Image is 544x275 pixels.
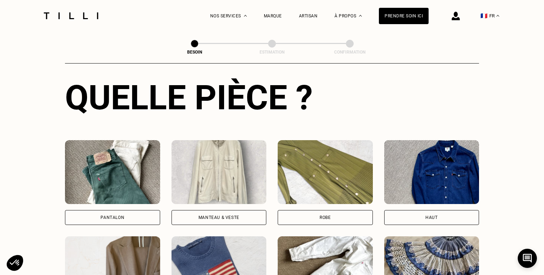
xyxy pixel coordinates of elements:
div: Haut [425,215,437,220]
div: Besoin [159,50,230,55]
img: menu déroulant [496,15,499,17]
img: Tilli retouche votre Manteau & Veste [172,140,267,204]
img: Tilli retouche votre Robe [278,140,373,204]
a: Artisan [299,13,318,18]
img: Menu déroulant à propos [359,15,362,17]
a: Marque [264,13,282,18]
div: Robe [320,215,331,220]
img: icône connexion [452,12,460,20]
img: Tilli retouche votre Haut [384,140,479,204]
div: Estimation [236,50,308,55]
div: Manteau & Veste [198,215,239,220]
a: Prendre soin ici [379,8,429,24]
div: Quelle pièce ? [65,78,479,117]
img: Menu déroulant [244,15,247,17]
div: Confirmation [314,50,385,55]
img: Tilli retouche votre Pantalon [65,140,160,204]
span: 🇫🇷 [480,12,488,19]
div: Pantalon [100,215,124,220]
img: Logo du service de couturière Tilli [41,12,101,19]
